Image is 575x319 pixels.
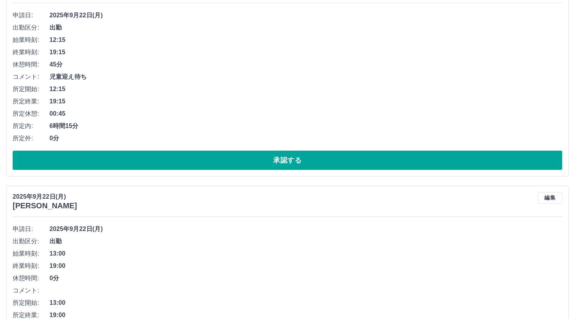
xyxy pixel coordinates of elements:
span: 13:00 [49,298,562,307]
span: 申請日: [13,11,49,20]
span: 6時間15分 [49,121,562,131]
span: コメント: [13,72,49,81]
span: 出勤区分: [13,23,49,32]
span: 13:00 [49,249,562,258]
span: 所定内: [13,121,49,131]
span: 所定開始: [13,298,49,307]
span: 19:15 [49,97,562,106]
span: 19:15 [49,48,562,57]
h3: [PERSON_NAME] [13,201,77,210]
span: 終業時刻: [13,261,49,271]
span: 0分 [49,274,562,283]
span: 0分 [49,134,562,143]
span: 休憩時間: [13,274,49,283]
button: 編集 [538,192,562,204]
span: 申請日: [13,224,49,234]
button: 承認する [13,151,562,170]
span: 45分 [49,60,562,69]
span: 19:00 [49,261,562,271]
span: 所定休憩: [13,109,49,118]
p: 2025年9月22日(月) [13,192,77,201]
span: 00:45 [49,109,562,118]
span: 休憩時間: [13,60,49,69]
span: 児童迎え待ち [49,72,562,81]
span: 出勤 [49,23,562,32]
span: 所定終業: [13,97,49,106]
span: 出勤 [49,237,562,246]
span: 12:15 [49,85,562,94]
span: 2025年9月22日(月) [49,11,562,20]
span: 2025年9月22日(月) [49,224,562,234]
span: 始業時刻: [13,35,49,45]
span: 出勤区分: [13,237,49,246]
span: コメント: [13,286,49,295]
span: 始業時刻: [13,249,49,258]
span: 12:15 [49,35,562,45]
span: 所定開始: [13,85,49,94]
span: 終業時刻: [13,48,49,57]
span: 所定外: [13,134,49,143]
